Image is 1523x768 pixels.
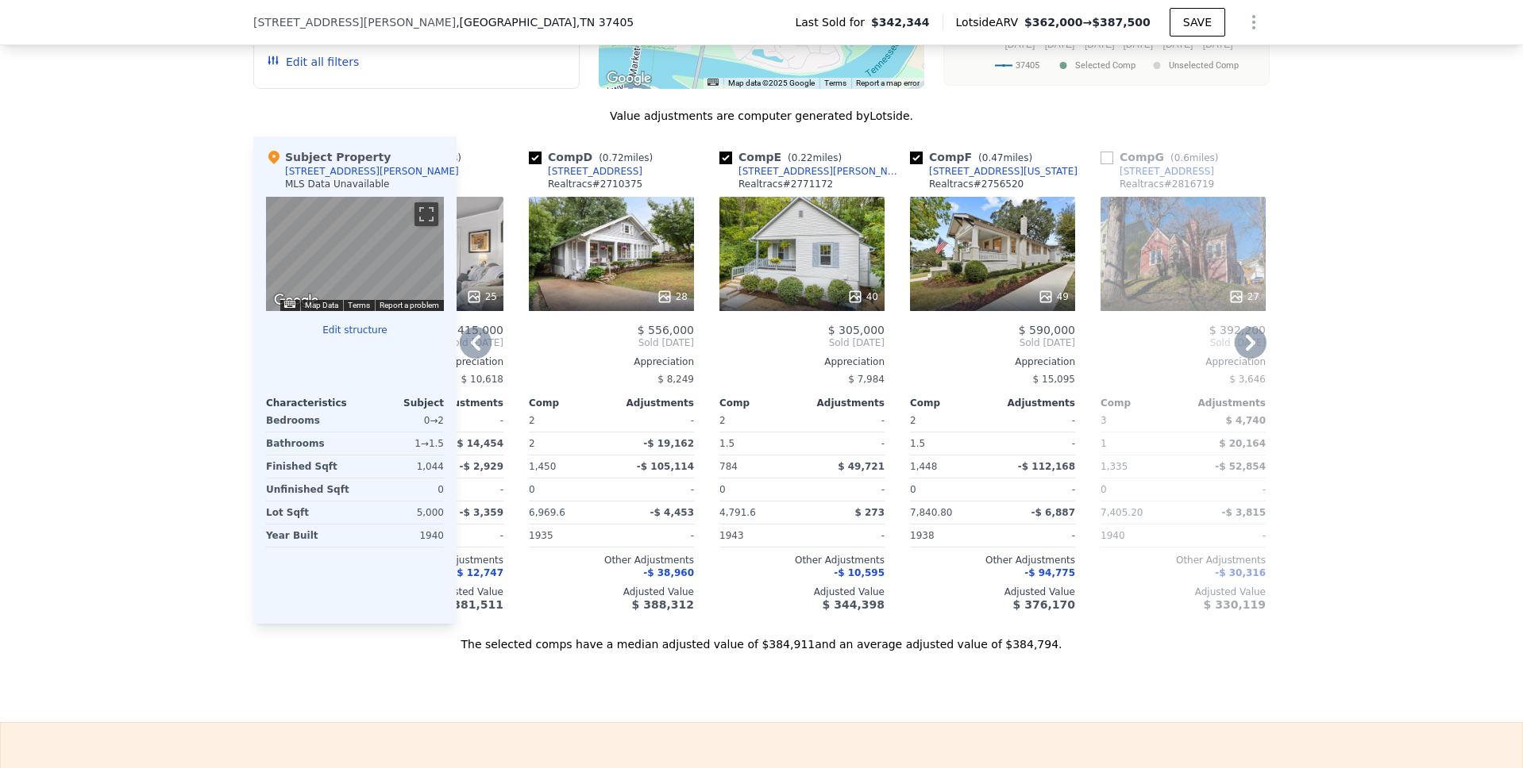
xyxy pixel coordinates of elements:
div: - [805,524,885,547]
div: 25 [466,289,497,305]
span: $ 415,000 [447,324,503,336]
div: - [996,478,1075,501]
div: Street View [266,197,444,311]
button: Keyboard shortcuts [284,301,295,308]
div: 1940 [358,524,444,547]
div: Appreciation [719,355,885,368]
span: Last Sold for [795,14,871,30]
span: $ 4,740 [1226,415,1266,426]
div: 40 [847,289,878,305]
span: Sold [DATE] [910,336,1075,349]
div: [STREET_ADDRESS][US_STATE] [929,165,1078,178]
div: Adjustments [421,397,503,409]
div: Adjusted Value [529,586,694,598]
div: [STREET_ADDRESS] [1120,165,1214,178]
span: $362,000 [1024,16,1083,29]
div: 1940 [1101,524,1180,547]
div: 5,000 [358,501,444,524]
div: Other Adjustments [719,554,885,566]
span: -$ 52,854 [1215,461,1266,472]
span: 784 [719,461,738,472]
button: Keyboard shortcuts [708,79,719,86]
div: Other Adjustments [1101,554,1266,566]
button: Show Options [1238,6,1270,38]
span: -$ 14,454 [453,438,503,449]
button: Edit structure [266,324,444,336]
span: -$ 12,747 [453,567,503,578]
div: Adjusted Value [910,586,1075,598]
div: Adjustments [802,397,885,409]
span: $ 8,249 [657,374,694,385]
span: -$ 105,114 [637,461,694,472]
span: 2 [910,415,916,426]
a: Terms [348,301,370,309]
div: Adjusted Value [1101,586,1266,598]
span: 0 [529,484,535,495]
span: , [GEOGRAPHIC_DATA] [456,14,634,30]
text: [DATE] [1045,39,1075,50]
text: [DATE] [1004,39,1035,50]
div: Comp [529,397,611,409]
div: 2 [529,432,608,455]
span: $ 49,721 [838,461,885,472]
div: Comp [719,397,802,409]
div: Appreciation [529,355,694,368]
span: $387,500 [1092,16,1151,29]
span: $ 590,000 [1019,324,1075,336]
a: Open this area in Google Maps (opens a new window) [603,68,655,89]
span: $ 305,000 [828,324,885,336]
div: Value adjustments are computer generated by Lotside . [253,108,1270,124]
div: 1938 [910,524,989,547]
div: Realtracs # 2756520 [929,178,1024,190]
span: -$ 4,453 [650,507,694,518]
a: Report a map error [856,79,920,87]
span: 4,791.6 [719,507,756,518]
img: Google [603,68,655,89]
span: -$ 94,775 [1024,567,1075,578]
div: MLS Data Unavailable [285,178,390,190]
span: [STREET_ADDRESS][PERSON_NAME] [253,14,456,30]
div: - [1186,524,1266,547]
span: 0.22 [792,152,813,163]
div: Appreciation [1101,355,1266,368]
span: 1,448 [910,461,937,472]
div: Other Adjustments [529,554,694,566]
text: [DATE] [1123,39,1153,50]
div: Realtracs # 2771172 [738,178,833,190]
a: [STREET_ADDRESS] [1101,165,1214,178]
text: [DATE] [1203,39,1233,50]
span: ( miles) [781,152,848,163]
div: Unfinished Sqft [266,478,352,501]
span: -$ 2,929 [460,461,503,472]
span: $ 20,164 [1219,438,1266,449]
div: 1935 [529,524,608,547]
text: [DATE] [1163,39,1193,50]
span: -$ 10,595 [834,567,885,578]
div: The selected comps have a median adjusted value of $384,911 and an average adjusted value of $384... [253,624,1270,652]
span: Map data ©2025 Google [728,79,815,87]
span: $ 7,984 [848,374,885,385]
div: Adjustments [611,397,694,409]
span: ( miles) [972,152,1039,163]
text: 37405 [1016,60,1039,71]
div: 1943 [719,524,799,547]
div: 27 [1228,289,1259,305]
span: -$ 6,887 [1031,507,1075,518]
div: Comp [1101,397,1183,409]
div: Comp G [1101,149,1224,165]
div: 1 → 1.5 [358,432,444,455]
div: Other Adjustments [910,554,1075,566]
div: - [805,432,885,455]
span: 1,335 [1101,461,1128,472]
a: [STREET_ADDRESS] [529,165,642,178]
button: Map Data [305,300,338,311]
span: -$ 3,815 [1222,507,1266,518]
span: 1,450 [529,461,556,472]
div: Characteristics [266,397,355,409]
span: Sold [DATE] [719,336,885,349]
span: 7,405.20 [1101,507,1143,518]
button: Edit all filters [267,54,359,70]
span: -$ 19,162 [643,438,694,449]
div: - [615,478,694,501]
div: Comp D [529,149,659,165]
